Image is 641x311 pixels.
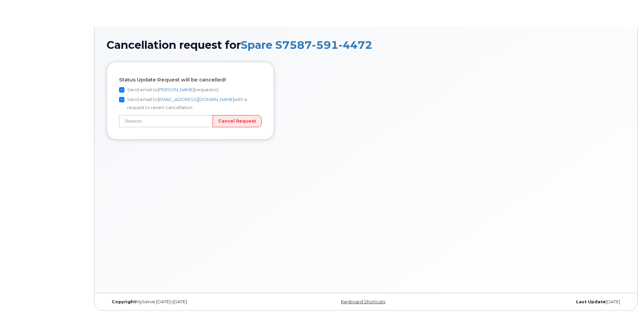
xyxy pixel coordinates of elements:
div: [DATE] [452,299,625,305]
a: Spare S75875914472 [241,39,372,51]
strong: Copyright [112,299,136,304]
div: MyServe [DATE]–[DATE] [107,299,279,305]
a: Keyboard Shortcuts [341,299,385,304]
input: Reason [119,115,213,127]
span: 4472 [338,38,372,51]
label: Send email to with a request to revert cancellation [119,96,262,112]
input: Send email to[PERSON_NAME](requestor) [119,87,124,93]
span: 587 [290,38,372,51]
a: [EMAIL_ADDRESS][DOMAIN_NAME] [158,97,234,102]
label: Send email to (requestor) [119,86,219,94]
strong: Last Update [576,299,606,304]
span: 591 [312,38,338,51]
input: Send email to[EMAIL_ADDRESS][DOMAIN_NAME]with a request to revert cancellation [119,97,124,102]
h4: Status Update Request will be cancelled! [119,77,262,83]
h1: Cancellation request for [107,39,625,51]
input: Cancel Request [213,115,262,128]
a: [PERSON_NAME] [158,87,194,92]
